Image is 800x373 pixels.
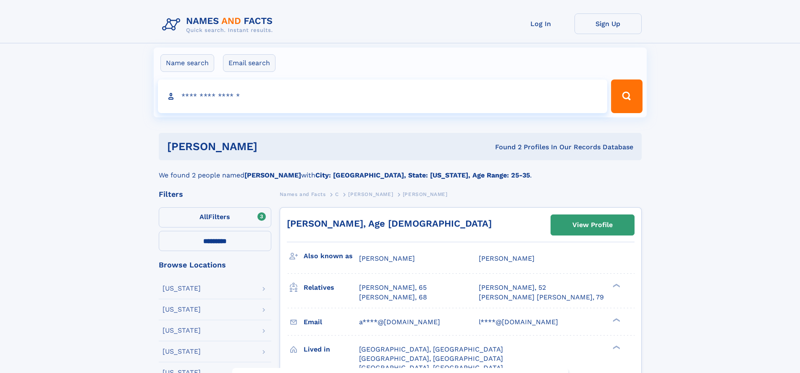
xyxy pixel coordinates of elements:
[304,249,359,263] h3: Also known as
[280,189,326,199] a: Names and Facts
[348,189,393,199] a: [PERSON_NAME]
[359,293,427,302] a: [PERSON_NAME], 68
[167,141,376,152] h1: [PERSON_NAME]
[574,13,642,34] a: Sign Up
[359,364,503,372] span: [GEOGRAPHIC_DATA], [GEOGRAPHIC_DATA]
[359,354,503,362] span: [GEOGRAPHIC_DATA], [GEOGRAPHIC_DATA]
[304,342,359,357] h3: Lived in
[315,171,530,179] b: City: [GEOGRAPHIC_DATA], State: [US_STATE], Age Range: 25-35
[163,306,201,313] div: [US_STATE]
[335,189,339,199] a: C
[244,171,301,179] b: [PERSON_NAME]
[611,79,642,113] button: Search Button
[335,191,339,197] span: C
[611,317,621,323] div: ❯
[159,261,271,269] div: Browse Locations
[159,207,271,228] label: Filters
[551,215,634,235] a: View Profile
[199,213,208,221] span: All
[611,344,621,350] div: ❯
[479,254,535,262] span: [PERSON_NAME]
[572,215,613,235] div: View Profile
[158,79,608,113] input: search input
[304,315,359,329] h3: Email
[507,13,574,34] a: Log In
[611,283,621,288] div: ❯
[479,283,546,292] a: [PERSON_NAME], 52
[159,190,271,198] div: Filters
[159,13,280,36] img: Logo Names and Facts
[359,345,503,353] span: [GEOGRAPHIC_DATA], [GEOGRAPHIC_DATA]
[163,285,201,292] div: [US_STATE]
[287,218,492,229] a: [PERSON_NAME], Age [DEMOGRAPHIC_DATA]
[376,143,633,152] div: Found 2 Profiles In Our Records Database
[163,348,201,355] div: [US_STATE]
[159,160,642,180] div: We found 2 people named with .
[223,54,275,72] label: Email search
[479,293,604,302] a: [PERSON_NAME] [PERSON_NAME], 79
[348,191,393,197] span: [PERSON_NAME]
[163,327,201,334] div: [US_STATE]
[304,280,359,295] h3: Relatives
[403,191,448,197] span: [PERSON_NAME]
[359,254,415,262] span: [PERSON_NAME]
[359,283,427,292] a: [PERSON_NAME], 65
[160,54,214,72] label: Name search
